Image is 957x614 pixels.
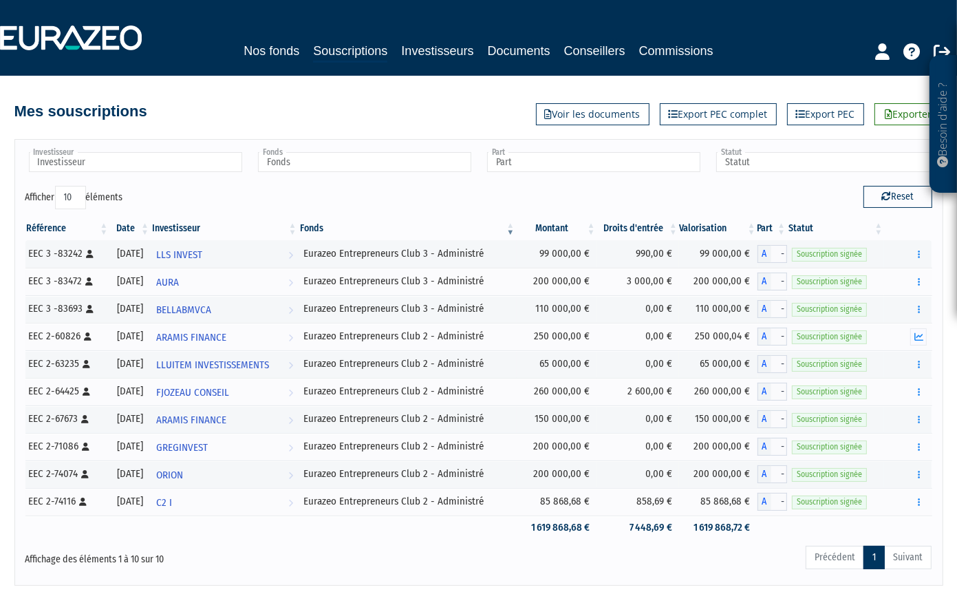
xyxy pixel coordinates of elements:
span: - [771,410,788,428]
td: 858,69 € [597,488,679,516]
div: EEC 2-74116 [29,494,105,509]
div: Eurazeo Entrepreneurs Club 2 - Administré [303,357,512,371]
a: C2 I [151,488,299,516]
td: 110 000,00 € [517,295,597,323]
div: Eurazeo Entrepreneurs Club 2 - Administré [303,494,512,509]
a: LLUITEM INVESTISSEMENTS [151,350,299,378]
th: Référence : activer pour trier la colonne par ordre croissant [25,217,110,240]
div: [DATE] [114,357,146,371]
i: Voir l'investisseur [288,242,293,268]
td: 150 000,00 € [517,405,597,433]
div: [DATE] [114,439,146,454]
td: 110 000,00 € [679,295,757,323]
td: 0,00 € [597,350,679,378]
td: 0,00 € [597,323,679,350]
span: C2 I [156,490,172,516]
td: 990,00 € [597,240,679,268]
div: Eurazeo Entrepreneurs Club 2 - Administré [303,467,512,481]
a: BELLABMVCA [151,295,299,323]
i: [Français] Personne physique [85,332,92,341]
div: Eurazeo Entrepreneurs Club 2 - Administré [303,439,512,454]
span: FJOZEAU CONSEIL [156,380,229,405]
div: A - Eurazeo Entrepreneurs Club 2 - Administré [757,438,788,456]
div: A - Eurazeo Entrepreneurs Club 2 - Administré [757,383,788,401]
div: A - Eurazeo Entrepreneurs Club 2 - Administré [757,493,788,511]
div: A - Eurazeo Entrepreneurs Club 2 - Administré [757,328,788,346]
label: Afficher éléments [25,186,123,209]
td: 150 000,00 € [679,405,757,433]
div: [DATE] [114,301,146,316]
a: Documents [488,41,550,61]
div: [DATE] [114,384,146,399]
div: [DATE] [114,274,146,288]
i: [Français] Personne physique [83,388,91,396]
span: - [771,465,788,483]
span: Souscription signée [792,330,867,343]
span: - [771,355,788,373]
i: [Français] Personne physique [87,305,94,313]
a: Nos fonds [244,41,299,61]
div: [DATE] [114,412,146,426]
span: - [771,300,788,318]
div: A - Eurazeo Entrepreneurs Club 3 - Administré [757,300,788,318]
td: 0,00 € [597,460,679,488]
td: 99 000,00 € [679,240,757,268]
h4: Mes souscriptions [14,103,147,120]
div: Eurazeo Entrepreneurs Club 2 - Administré [303,329,512,343]
td: 65 000,00 € [679,350,757,378]
div: EEC 2-74074 [29,467,105,481]
a: 1 [863,546,885,569]
p: Besoin d'aide ? [936,63,951,187]
th: Part: activer pour trier la colonne par ordre croissant [757,217,788,240]
td: 3 000,00 € [597,268,679,295]
td: 250 000,00 € [517,323,597,350]
td: 0,00 € [597,405,679,433]
span: Souscription signée [792,303,867,316]
div: A - Eurazeo Entrepreneurs Club 2 - Administré [757,355,788,373]
div: [DATE] [114,246,146,261]
div: [DATE] [114,494,146,509]
td: 2 600,00 € [597,378,679,405]
td: 85 868,68 € [517,488,597,516]
div: EEC 2-71086 [29,439,105,454]
td: 0,00 € [597,433,679,460]
td: 65 000,00 € [517,350,597,378]
a: Souscriptions [313,41,387,63]
span: Souscription signée [792,496,867,509]
td: 250 000,04 € [679,323,757,350]
div: EEC 2-60826 [29,329,105,343]
a: Voir les documents [536,103,649,125]
a: Exporter [874,103,943,125]
i: [Français] Personne physique [82,470,89,478]
span: - [771,328,788,346]
td: 200 000,00 € [517,268,597,295]
span: Souscription signée [792,441,867,454]
a: LLS INVEST [151,240,299,268]
a: Export PEC complet [660,103,777,125]
td: 260 000,00 € [679,378,757,405]
td: 200 000,00 € [679,433,757,460]
a: ARAMIS FINANCE [151,405,299,433]
i: [Français] Personne physique [82,415,89,423]
a: FJOZEAU CONSEIL [151,378,299,405]
button: Reset [863,186,932,208]
span: A [757,300,771,318]
td: 7 448,69 € [597,516,679,540]
a: ARAMIS FINANCE [151,323,299,350]
div: [DATE] [114,329,146,343]
i: [Français] Personne physique [80,498,87,506]
th: Montant: activer pour trier la colonne par ordre croissant [517,217,597,240]
span: ARAMIS FINANCE [156,325,226,350]
td: 200 000,00 € [517,433,597,460]
td: 0,00 € [597,295,679,323]
span: Souscription signée [792,385,867,399]
span: A [757,328,771,346]
td: 99 000,00 € [517,240,597,268]
i: [Français] Personne physique [83,443,90,451]
span: LLS INVEST [156,242,202,268]
select: Afficheréléments [55,186,86,209]
span: BELLABMVCA [156,297,211,323]
i: Voir l'investisseur [288,463,293,488]
span: - [771,383,788,401]
div: Eurazeo Entrepreneurs Club 2 - Administré [303,412,512,426]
